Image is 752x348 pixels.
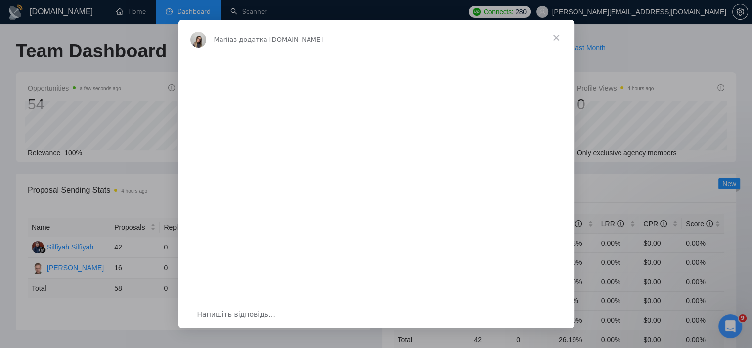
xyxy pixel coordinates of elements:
[197,308,276,321] span: Напишіть відповідь…
[233,36,323,43] span: з додатка [DOMAIN_NAME]
[538,20,574,55] span: Закрити
[178,300,574,328] div: Відкрити бесіду й відповісти
[214,36,234,43] span: Mariia
[190,32,206,48] img: Profile image for Mariia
